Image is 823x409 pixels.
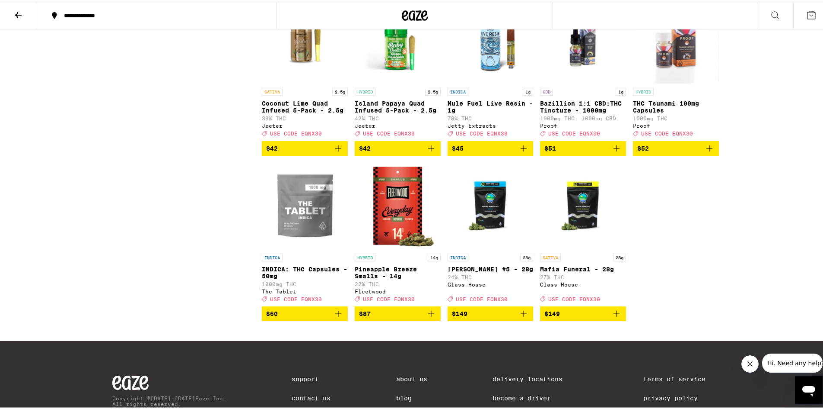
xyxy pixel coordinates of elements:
[456,295,508,300] span: USE CODE EQNX30
[266,143,278,150] span: $42
[540,121,626,127] div: Proof
[616,86,626,94] p: 1g
[262,86,283,94] p: SATIVA
[262,264,348,278] p: INDICA: THC Capsules - 50mg
[448,273,534,278] p: 24% THC
[633,86,654,94] p: HYBRID
[428,252,441,260] p: 14g
[544,309,560,316] span: $149
[540,114,626,119] p: 1000mg THC: 1000mg CBD
[396,374,427,381] a: About Us
[540,305,626,319] button: Add to bag
[544,143,556,150] span: $51
[355,139,441,154] button: Add to bag
[448,280,534,286] div: Glass House
[332,86,348,94] p: 2.5g
[633,121,719,127] div: Proof
[262,121,348,127] div: Jeeter
[262,305,348,319] button: Add to bag
[613,252,626,260] p: 28g
[452,143,464,150] span: $45
[262,139,348,154] button: Add to bag
[448,161,534,248] img: Glass House - Donny Burger #5 - 28g
[493,393,578,400] a: Become a Driver
[641,129,693,135] span: USE CODE EQNX30
[292,374,330,381] a: Support
[355,264,441,278] p: Pineapple Breeze Smalls - 14g
[523,86,533,94] p: 1g
[540,161,626,305] a: Open page for Mafia Funeral - 28g from Glass House
[355,305,441,319] button: Add to bag
[5,6,62,13] span: Hi. Need any help?
[359,143,371,150] span: $42
[762,352,823,371] iframe: Message from company
[448,114,534,119] p: 78% THC
[448,121,534,127] div: Jetty Extracts
[355,280,441,285] p: 22% THC
[452,309,467,316] span: $149
[448,98,534,112] p: Mule Fuel Live Resin - 1g
[795,374,823,402] iframe: Button to launch messaging window
[355,98,441,112] p: Island Papaya Quad Infused 5-Pack - 2.5g
[355,121,441,127] div: Jeeter
[262,280,348,285] p: 1000mg THC
[633,139,719,154] button: Add to bag
[448,264,534,271] p: [PERSON_NAME] #5 - 28g
[448,252,468,260] p: INDICA
[633,98,719,112] p: THC Tsunami 100mg Capsules
[448,161,534,305] a: Open page for Donny Burger #5 - 28g from Glass House
[262,114,348,119] p: 39% THC
[540,264,626,271] p: Mafia Funeral - 28g
[741,354,759,371] iframe: Close message
[520,252,533,260] p: 28g
[112,394,226,405] p: Copyright © [DATE]-[DATE] Eaze Inc. All rights reserved.
[548,129,600,135] span: USE CODE EQNX30
[359,309,371,316] span: $87
[262,161,348,248] img: The Tablet - INDICA: THC Capsules - 50mg
[456,129,508,135] span: USE CODE EQNX30
[540,139,626,154] button: Add to bag
[363,295,415,300] span: USE CODE EQNX30
[355,287,441,293] div: Fleetwood
[540,252,561,260] p: SATIVA
[355,252,375,260] p: HYBRID
[493,374,578,381] a: Delivery Locations
[266,309,278,316] span: $60
[540,273,626,278] p: 27% THC
[262,287,348,293] div: The Tablet
[425,86,441,94] p: 2.5g
[262,252,283,260] p: INDICA
[355,114,441,119] p: 42% THC
[643,393,717,400] a: Privacy Policy
[355,161,441,305] a: Open page for Pineapple Breeze Smalls - 14g from Fleetwood
[448,305,534,319] button: Add to bag
[396,393,427,400] a: Blog
[637,143,649,150] span: $52
[540,161,626,248] img: Glass House - Mafia Funeral - 28g
[540,280,626,286] div: Glass House
[448,86,468,94] p: INDICA
[540,98,626,112] p: Bazillion 1:1 CBD:THC Tincture - 1000mg
[262,98,348,112] p: Coconut Lime Quad Infused 5-Pack - 2.5g
[270,295,322,300] span: USE CODE EQNX30
[363,129,415,135] span: USE CODE EQNX30
[270,129,322,135] span: USE CODE EQNX30
[262,161,348,305] a: Open page for INDICA: THC Capsules - 50mg from The Tablet
[540,86,553,94] p: CBD
[292,393,330,400] a: Contact Us
[448,139,534,154] button: Add to bag
[355,86,375,94] p: HYBRID
[548,295,600,300] span: USE CODE EQNX30
[633,114,719,119] p: 1000mg THC
[355,161,441,248] img: Fleetwood - Pineapple Breeze Smalls - 14g
[643,374,717,381] a: Terms of Service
